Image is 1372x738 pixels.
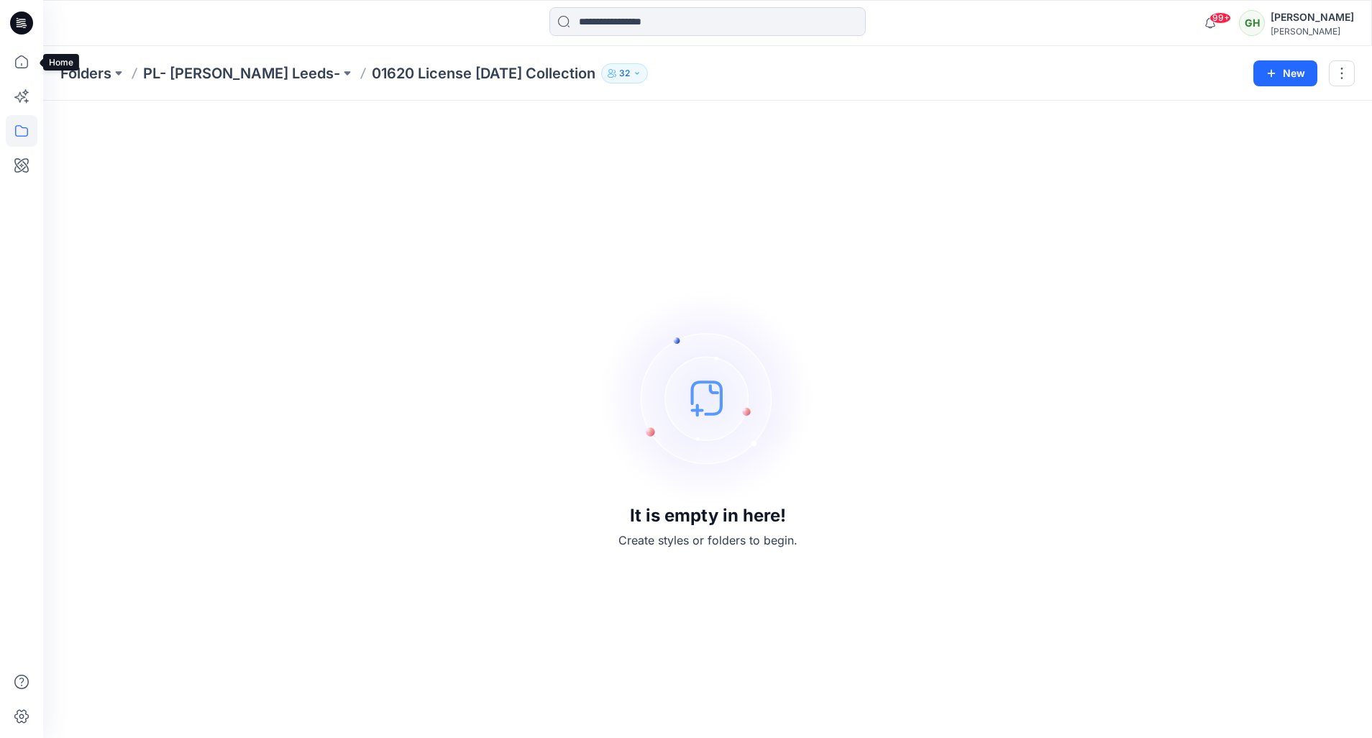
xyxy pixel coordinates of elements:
a: Folders [60,63,111,83]
p: 01620 License [DATE] Collection [372,63,595,83]
p: Create styles or folders to begin. [618,532,797,549]
a: PL- [PERSON_NAME] Leeds- [143,63,340,83]
div: GH [1239,10,1265,36]
span: 99+ [1209,12,1231,24]
button: New [1253,60,1317,86]
div: [PERSON_NAME] [1271,26,1354,37]
h3: It is empty in here! [630,506,786,526]
button: 32 [601,63,648,83]
p: 32 [619,65,630,81]
img: empty-state-image.svg [600,290,815,506]
div: [PERSON_NAME] [1271,9,1354,26]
